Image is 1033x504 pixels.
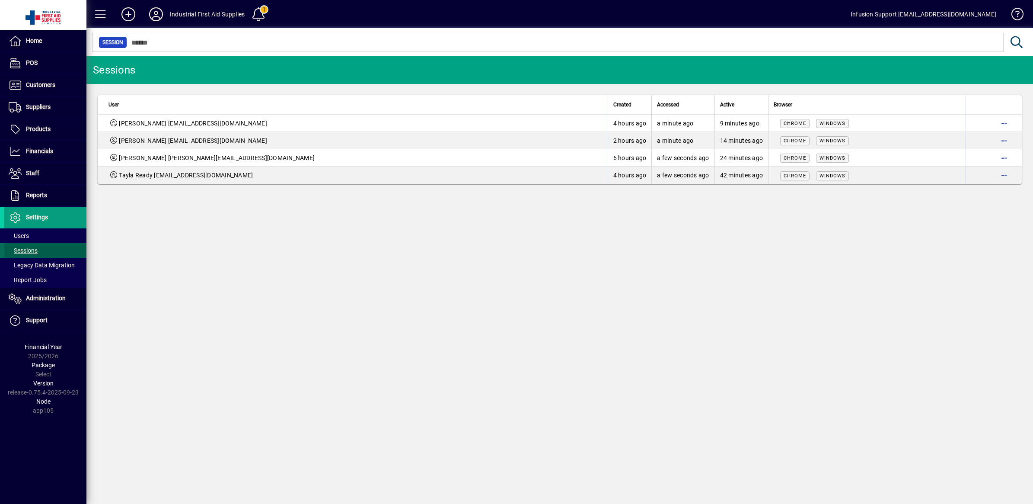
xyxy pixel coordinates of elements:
td: 24 minutes ago [714,149,768,167]
span: Home [26,37,42,44]
td: 14 minutes ago [714,132,768,149]
span: Chrome [784,121,806,126]
a: Report Jobs [4,273,86,287]
span: [PERSON_NAME] [PERSON_NAME][EMAIL_ADDRESS][DOMAIN_NAME] [119,154,315,162]
button: More options [997,168,1011,182]
span: Package [32,362,55,369]
span: Support [26,317,48,324]
span: Accessed [657,100,679,109]
span: Browser [774,100,792,109]
td: 4 hours ago [608,167,652,184]
span: Windows [819,138,845,144]
td: 4 hours ago [608,115,652,132]
button: More options [997,116,1011,130]
span: Chrome [784,173,806,179]
button: More options [997,151,1011,165]
a: Customers [4,74,86,96]
td: 2 hours ago [608,132,652,149]
span: Tayla Ready [EMAIL_ADDRESS][DOMAIN_NAME] [119,171,253,180]
a: Legacy Data Migration [4,258,86,273]
td: a minute ago [651,132,714,149]
span: Financial Year [25,343,62,350]
td: a few seconds ago [651,149,714,167]
td: a few seconds ago [651,167,714,184]
a: Users [4,228,86,243]
span: Staff [26,170,39,177]
a: Home [4,30,86,52]
span: Customers [26,81,55,88]
div: Mozilla/5.0 (Windows NT 10.0; Win64; x64) AppleWebKit/537.36 (KHTML, like Gecko) Chrome/140.0.0.0... [774,136,960,145]
div: Mozilla/5.0 (Windows NT 10.0; Win64; x64) AppleWebKit/537.36 (KHTML, like Gecko) Chrome/140.0.0.0... [774,171,960,180]
span: Windows [819,173,845,179]
span: POS [26,59,38,66]
td: a minute ago [651,115,714,132]
span: Suppliers [26,103,51,110]
div: Infusion Support [EMAIL_ADDRESS][DOMAIN_NAME] [851,7,996,21]
span: Created [613,100,631,109]
div: Mozilla/5.0 (Windows NT 10.0; Win64; x64) AppleWebKit/537.36 (KHTML, like Gecko) Chrome/140.0.0.0... [774,119,960,128]
a: Staff [4,163,86,184]
button: Profile [142,6,170,22]
div: Sessions [93,63,135,77]
div: Mozilla/5.0 (Windows NT 10.0; Win64; x64) AppleWebKit/537.36 (KHTML, like Gecko) Chrome/140.0.0.0... [774,153,960,162]
td: 42 minutes ago [714,167,768,184]
td: 9 minutes ago [714,115,768,132]
span: Active [720,100,734,109]
span: Sessions [9,247,38,254]
a: Knowledge Base [1005,2,1022,30]
a: Suppliers [4,96,86,118]
span: Session [102,38,123,47]
a: Financials [4,141,86,162]
span: Version [33,380,54,387]
span: User [108,100,119,109]
span: Settings [26,214,48,221]
a: Sessions [4,243,86,258]
span: [PERSON_NAME] [EMAIL_ADDRESS][DOMAIN_NAME] [119,119,267,128]
a: Reports [4,185,86,206]
a: POS [4,52,86,74]
span: Financials [26,148,53,154]
button: More options [997,134,1011,148]
span: Node [36,398,51,405]
div: Industrial First Aid Supplies [170,7,245,21]
td: 6 hours ago [608,149,652,167]
span: Users [9,232,29,239]
span: Legacy Data Migration [9,262,75,269]
span: Report Jobs [9,276,47,283]
span: Reports [26,192,47,199]
span: Chrome [784,155,806,161]
a: Administration [4,288,86,309]
span: Products [26,125,51,132]
span: Windows [819,155,845,161]
span: Windows [819,121,845,126]
span: [PERSON_NAME] [EMAIL_ADDRESS][DOMAIN_NAME] [119,136,267,145]
span: Chrome [784,138,806,144]
span: Administration [26,295,66,302]
a: Products [4,119,86,140]
button: Add [115,6,142,22]
a: Support [4,310,86,331]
